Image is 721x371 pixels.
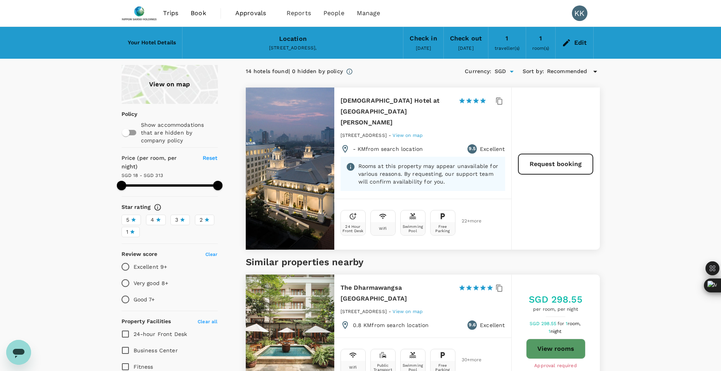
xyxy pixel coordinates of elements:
[353,145,423,153] p: - KM from search location
[341,133,387,138] span: [STREET_ADDRESS]
[134,296,155,303] p: Good 7+
[558,321,565,326] span: for
[532,45,549,51] span: room(s)
[416,45,431,51] span: [DATE]
[523,67,544,76] h6: Sort by :
[341,309,387,314] span: [STREET_ADDRESS]
[200,216,203,224] span: 2
[151,216,154,224] span: 4
[323,9,344,18] span: People
[126,216,129,224] span: 5
[393,308,423,314] a: View on map
[341,282,452,304] h6: The Dharmawangsa [GEOGRAPHIC_DATA]
[529,293,582,306] h5: SGD 298.55
[134,263,167,271] p: Excellent 9+
[198,319,217,324] span: Clear all
[134,364,153,370] span: Fitness
[402,224,424,233] div: Swimming Pool
[353,321,429,329] p: 0.8 KM from search location
[287,9,311,18] span: Reports
[122,317,171,326] h6: Property Facilities
[122,203,151,212] h6: Star rating
[122,173,163,178] span: SGD 18 - SGD 313
[342,224,364,233] div: 24 Hour Front Desk
[349,365,357,369] div: Wifi
[526,339,585,359] button: View rooms
[462,357,473,362] span: 30 + more
[122,154,194,171] h6: Price (per room, per night)
[235,9,274,18] span: Approvals
[279,33,307,44] div: Location
[389,133,393,138] span: -
[530,321,558,326] span: SGD 298.55
[357,9,380,18] span: Manage
[506,66,517,77] button: Open
[128,38,176,47] h6: Your Hotel Details
[566,321,582,326] span: 1
[163,9,178,18] span: Trips
[175,216,178,224] span: 3
[547,67,587,76] span: Recommended
[529,306,582,313] span: per room, per night
[122,250,158,259] h6: Review score
[122,65,218,104] a: View on map
[549,329,563,334] span: 1
[574,37,587,48] div: Edit
[568,321,581,326] span: room,
[141,121,217,144] p: Show accommodations that are hidden by company policy
[134,331,188,337] span: 24-hour Front Desk
[534,362,577,370] span: Approval required
[469,321,475,329] span: 9.6
[191,9,206,18] span: Book
[432,224,453,233] div: Free Parking
[462,219,473,224] span: 22 + more
[154,203,162,211] svg: Star ratings are awarded to properties to represent the quality of services, facilities, and amen...
[134,347,178,353] span: Business Center
[458,45,474,51] span: [DATE]
[122,5,157,22] img: Nippon Sanso Holdings Singapore Pte Ltd
[506,33,508,44] div: 1
[410,33,437,44] div: Check in
[379,226,387,231] div: Wifi
[572,5,587,21] div: KK
[189,44,397,52] div: [STREET_ADDRESS],
[393,132,423,138] a: View on map
[539,33,542,44] div: 1
[126,228,128,236] span: 1
[480,321,505,329] p: Excellent
[6,340,31,365] iframe: Button to launch messaging window
[469,145,475,153] span: 9.5
[341,95,452,128] h6: [DEMOGRAPHIC_DATA] Hotel at [GEOGRAPHIC_DATA][PERSON_NAME]
[551,329,562,334] span: night
[389,309,393,314] span: -
[465,67,491,76] h6: Currency :
[246,256,600,268] h5: Similar properties nearby
[134,279,169,287] p: Very good 8+
[246,67,343,76] div: 14 hotels found | 0 hidden by policy
[518,154,593,175] button: Request booking
[495,45,519,51] span: traveller(s)
[203,155,218,161] span: Reset
[122,110,127,118] p: Policy
[450,33,482,44] div: Check out
[358,162,500,185] p: Rooms at this property may appear unavailable for various reasons. By requesting, our support tea...
[205,252,218,257] span: Clear
[480,145,505,153] p: Excellent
